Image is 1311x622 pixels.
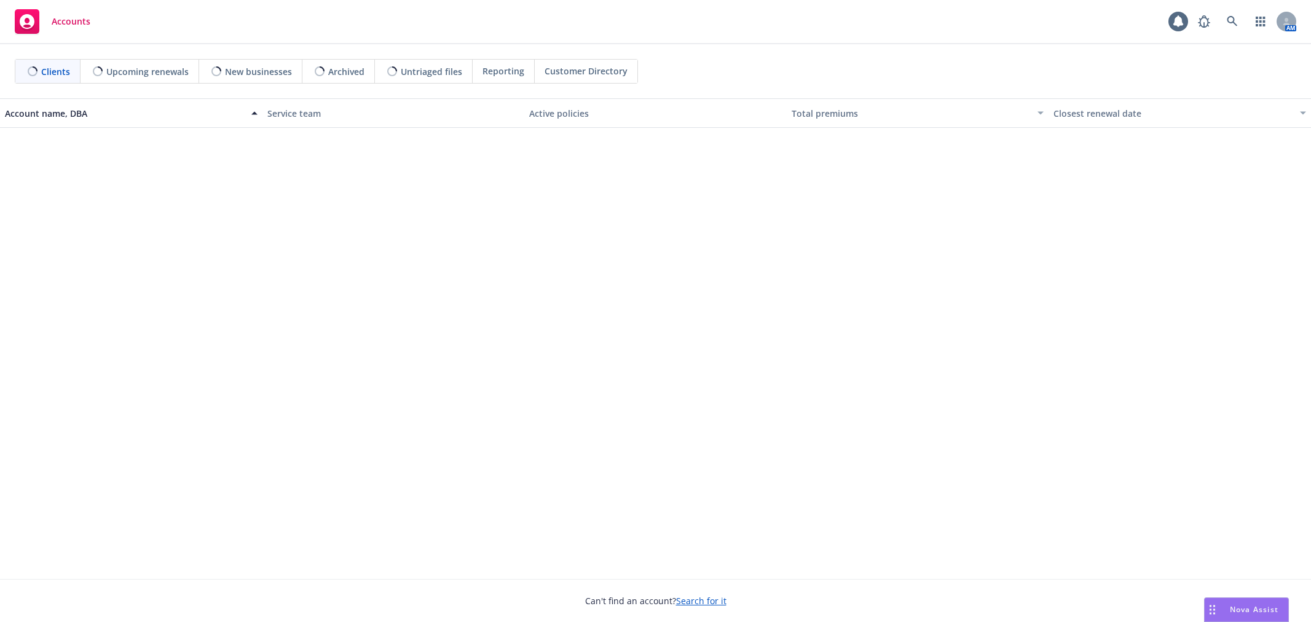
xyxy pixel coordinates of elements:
div: Drag to move [1205,598,1220,621]
div: Active policies [529,107,782,120]
div: Total premiums [792,107,1031,120]
span: Archived [328,65,364,78]
a: Search [1220,9,1245,34]
button: Total premiums [787,98,1049,128]
a: Report a Bug [1192,9,1216,34]
button: Closest renewal date [1049,98,1311,128]
a: Accounts [10,4,95,39]
span: Can't find an account? [585,594,726,607]
a: Switch app [1248,9,1273,34]
div: Service team [267,107,520,120]
span: Reporting [482,65,524,77]
div: Account name, DBA [5,107,244,120]
button: Active policies [524,98,787,128]
span: Upcoming renewals [106,65,189,78]
a: Search for it [676,595,726,607]
div: Closest renewal date [1053,107,1293,120]
button: Nova Assist [1204,597,1289,622]
span: New businesses [225,65,292,78]
span: Untriaged files [401,65,462,78]
span: Clients [41,65,70,78]
span: Accounts [52,17,90,26]
span: Nova Assist [1230,604,1278,615]
span: Customer Directory [545,65,628,77]
button: Service team [262,98,525,128]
